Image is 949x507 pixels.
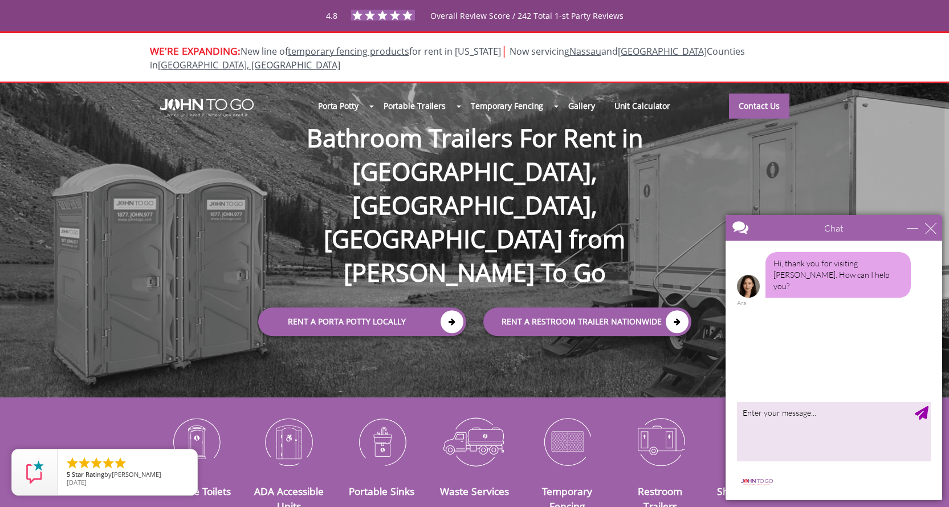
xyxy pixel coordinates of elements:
img: Review Rating [23,461,46,484]
iframe: Live Chat Box [719,208,949,507]
a: Temporary Fencing [461,94,553,118]
a: Waste Services [440,484,509,498]
a: Nassau [569,45,601,58]
li:  [101,456,115,470]
li:  [78,456,91,470]
img: Portable-Toilets-icon_N.png [158,412,234,471]
a: temporary fencing products [288,45,409,58]
a: [GEOGRAPHIC_DATA] [618,45,707,58]
li:  [89,456,103,470]
a: Portable Trailers [374,94,455,118]
img: Portable-Sinks-icon_N.png [344,412,419,471]
span: New line of for rent in [US_STATE] [150,45,745,72]
a: rent a RESTROOM TRAILER Nationwide [483,307,691,336]
a: Contact Us [729,94,789,119]
span: 5 [67,470,70,478]
a: Unit Calculator [605,94,681,118]
a: Shower Trailers [717,484,788,498]
li:  [113,456,127,470]
img: Waste-Services-icon_N.png [437,412,512,471]
li:  [66,456,79,470]
span: WE'RE EXPANDING: [150,44,241,58]
span: [PERSON_NAME] [112,470,161,478]
span: by [67,471,188,479]
img: Temporary-Fencing-cion_N.png [530,412,605,471]
span: 4.8 [326,10,337,21]
a: Porta Potty [308,94,368,118]
span: Star Rating [72,470,104,478]
img: Shower-Trailers-icon_N.png [715,412,791,471]
h1: Bathroom Trailers For Rent in [GEOGRAPHIC_DATA], [GEOGRAPHIC_DATA], [GEOGRAPHIC_DATA] from [PERSO... [247,84,703,289]
span: Overall Review Score / 242 Total 1-st Party Reviews [430,10,624,44]
span: [DATE] [67,478,87,486]
a: Portable Sinks [349,484,414,498]
img: ADA-Accessible-Units-icon_N.png [251,412,327,471]
img: JOHN to go [160,99,254,117]
a: Rent a Porta Potty Locally [258,307,466,336]
img: Restroom-Trailers-icon_N.png [622,412,698,471]
a: Gallery [559,94,604,118]
span: | [501,43,507,58]
a: [GEOGRAPHIC_DATA], [GEOGRAPHIC_DATA] [158,59,340,71]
